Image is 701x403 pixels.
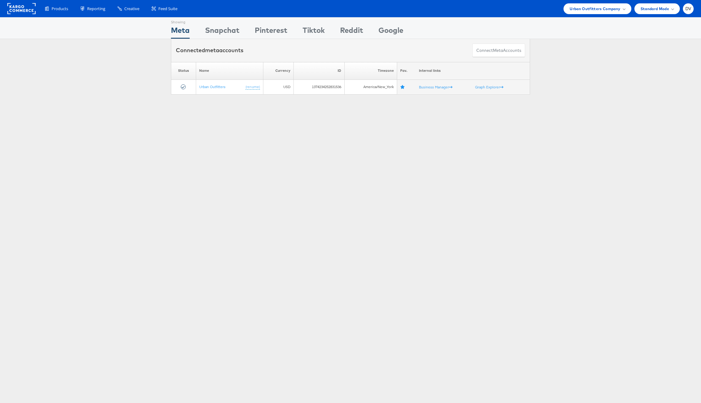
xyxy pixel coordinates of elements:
[419,84,452,89] a: Business Manager
[124,6,139,12] span: Creative
[294,62,345,79] th: ID
[340,25,363,39] div: Reddit
[205,25,239,39] div: Snapchat
[472,44,525,57] button: ConnectmetaAccounts
[246,84,260,89] a: (rename)
[171,17,190,25] div: Showing
[570,6,620,12] span: Urban Outfitters Company
[255,25,287,39] div: Pinterest
[294,79,345,94] td: 1374234252831536
[171,25,190,39] div: Meta
[378,25,403,39] div: Google
[158,6,177,12] span: Feed Suite
[263,62,293,79] th: Currency
[205,47,219,54] span: meta
[263,79,293,94] td: USD
[475,84,503,89] a: Graph Explorer
[87,6,105,12] span: Reporting
[303,25,325,39] div: Tiktok
[685,7,691,11] span: DV
[345,79,397,94] td: America/New_York
[641,6,669,12] span: Standard Mode
[345,62,397,79] th: Timezone
[52,6,68,12] span: Products
[171,62,196,79] th: Status
[493,48,503,53] span: meta
[196,62,263,79] th: Name
[176,46,243,54] div: Connected accounts
[199,84,226,89] a: Urban Outfitters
